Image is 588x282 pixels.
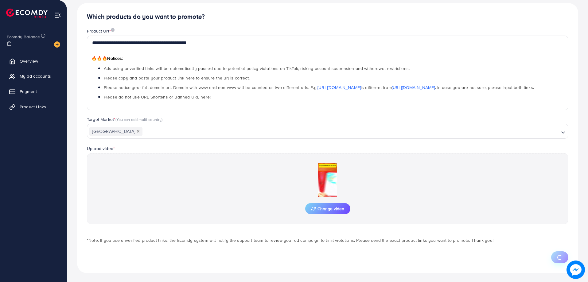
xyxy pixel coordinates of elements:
a: Overview [5,55,62,67]
h4: Which products do you want to promote? [87,13,568,21]
label: Upload video [87,145,115,152]
img: Preview Image [297,163,358,197]
span: Notices: [92,55,123,61]
label: Target Market [87,116,163,122]
span: My ad accounts [20,73,51,79]
span: Change video [311,207,344,211]
span: Product Links [20,104,46,110]
span: Please do not use URL Shortens or Banned URL here! [104,94,211,100]
img: menu [54,12,61,19]
button: Deselect Pakistan [137,130,140,133]
button: Change video [305,203,350,214]
span: 🔥🔥🔥 [92,55,107,61]
img: image [54,41,60,48]
span: Ads using unverified links will be automatically paused due to potential policy violations on Tik... [104,65,410,71]
p: *Note: If you use unverified product links, the Ecomdy system will notify the support team to rev... [87,237,568,244]
span: Payment [20,88,37,95]
div: Search for option [87,124,568,138]
span: Overview [20,58,38,64]
a: [URL][DOMAIN_NAME] [392,84,435,91]
span: Please notice your full domain url. Domain with www and non-www will be counted as two different ... [104,84,534,91]
a: [URL][DOMAIN_NAME] [317,84,361,91]
span: (You can add multi-country) [115,117,162,122]
img: logo [6,9,48,18]
a: Product Links [5,101,62,113]
img: image [567,261,585,279]
a: My ad accounts [5,70,62,82]
a: Payment [5,85,62,98]
span: Please copy and paste your product link here to ensure the url is correct. [104,75,250,81]
span: [GEOGRAPHIC_DATA] [89,127,142,136]
input: Search for option [143,127,559,137]
span: Ecomdy Balance [7,34,40,40]
img: image [111,28,115,32]
label: Product Url [87,28,115,34]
